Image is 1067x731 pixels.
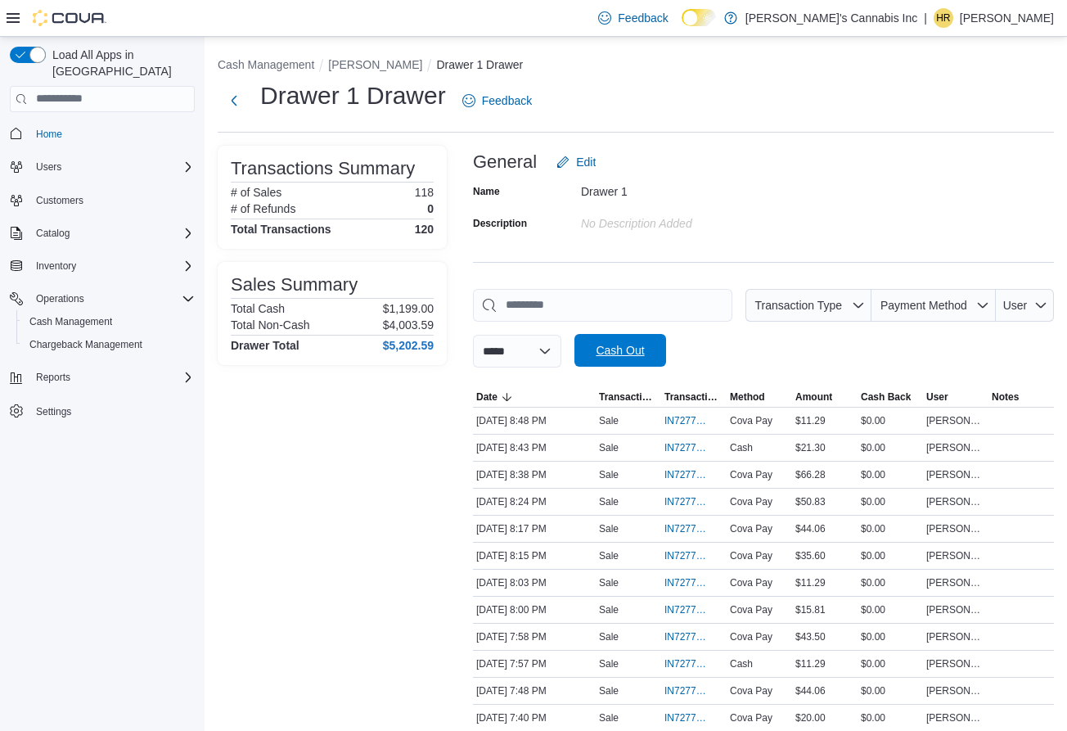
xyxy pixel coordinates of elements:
[871,289,996,322] button: Payment Method
[664,519,723,539] button: IN7277-870670
[730,390,765,404] span: Method
[795,711,826,724] span: $20.00
[231,202,295,215] h6: # of Refunds
[23,312,119,332] a: Cash Management
[599,549,619,562] p: Sale
[456,84,538,117] a: Feedback
[29,157,68,177] button: Users
[29,124,69,144] a: Home
[926,657,985,670] span: [PERSON_NAME]
[29,338,142,351] span: Chargeback Management
[599,390,658,404] span: Transaction Type
[745,289,871,322] button: Transaction Type
[473,600,596,620] div: [DATE] 8:00 PM
[3,222,201,245] button: Catalog
[473,573,596,593] div: [DATE] 8:03 PM
[664,711,707,724] span: IN7277-870627
[599,576,619,589] p: Sale
[473,465,596,485] div: [DATE] 8:38 PM
[29,368,195,387] span: Reports
[795,657,826,670] span: $11.29
[599,630,619,643] p: Sale
[926,495,985,508] span: [PERSON_NAME]
[795,441,826,454] span: $21.30
[661,387,727,407] button: Transaction #
[473,654,596,674] div: [DATE] 7:57 PM
[231,186,281,199] h6: # of Sales
[730,441,753,454] span: Cash
[599,495,619,508] p: Sale
[23,335,195,354] span: Chargeback Management
[861,390,911,404] span: Cash Back
[218,84,250,117] button: Next
[730,657,753,670] span: Cash
[926,441,985,454] span: [PERSON_NAME]
[23,335,149,354] a: Chargeback Management
[29,256,83,276] button: Inventory
[664,654,723,674] button: IN7277-870641
[858,546,923,566] div: $0.00
[682,9,716,26] input: Dark Mode
[29,256,195,276] span: Inventory
[795,576,826,589] span: $11.29
[795,684,826,697] span: $44.06
[260,79,446,112] h1: Drawer 1 Drawer
[730,576,772,589] span: Cova Pay
[415,186,434,199] p: 118
[29,368,77,387] button: Reports
[16,333,201,356] button: Chargeback Management
[473,289,732,322] input: This is a search bar. As you type, the results lower in the page will automatically filter.
[383,339,434,352] h4: $5,202.59
[3,122,201,146] button: Home
[795,468,826,481] span: $66.28
[858,708,923,728] div: $0.00
[792,387,858,407] button: Amount
[996,289,1054,322] button: User
[664,603,707,616] span: IN7277-870648
[599,441,619,454] p: Sale
[473,681,596,701] div: [DATE] 7:48 PM
[664,411,723,431] button: IN7277-870721
[745,8,917,28] p: [PERSON_NAME]'s Cannabis Inc
[934,8,953,28] div: Hassan Randhawa
[36,128,62,141] span: Home
[926,684,985,697] span: [PERSON_NAME]
[926,576,985,589] span: [PERSON_NAME]
[923,387,988,407] button: User
[926,603,985,616] span: [PERSON_NAME]
[754,299,842,312] span: Transaction Type
[664,522,707,535] span: IN7277-870670
[29,402,78,422] a: Settings
[664,681,723,701] button: IN7277-870634
[664,468,707,481] span: IN7277-870706
[482,93,532,109] span: Feedback
[427,202,434,215] p: 0
[550,146,602,178] button: Edit
[36,259,76,273] span: Inventory
[473,185,500,198] label: Name
[473,546,596,566] div: [DATE] 8:15 PM
[664,546,723,566] button: IN7277-870666
[599,603,619,616] p: Sale
[23,312,195,332] span: Cash Management
[664,600,723,620] button: IN7277-870648
[795,603,826,616] span: $15.81
[599,684,619,697] p: Sale
[730,522,772,535] span: Cova Pay
[924,8,927,28] p: |
[858,438,923,458] div: $0.00
[29,223,76,243] button: Catalog
[664,657,707,670] span: IN7277-870641
[574,334,666,367] button: Cash Out
[664,495,707,508] span: IN7277-870679
[664,549,707,562] span: IN7277-870666
[960,8,1054,28] p: [PERSON_NAME]
[926,390,948,404] span: User
[992,390,1019,404] span: Notes
[664,390,723,404] span: Transaction #
[664,576,707,589] span: IN7277-870656
[858,600,923,620] div: $0.00
[473,387,596,407] button: Date
[664,627,723,647] button: IN7277-870643
[730,711,772,724] span: Cova Pay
